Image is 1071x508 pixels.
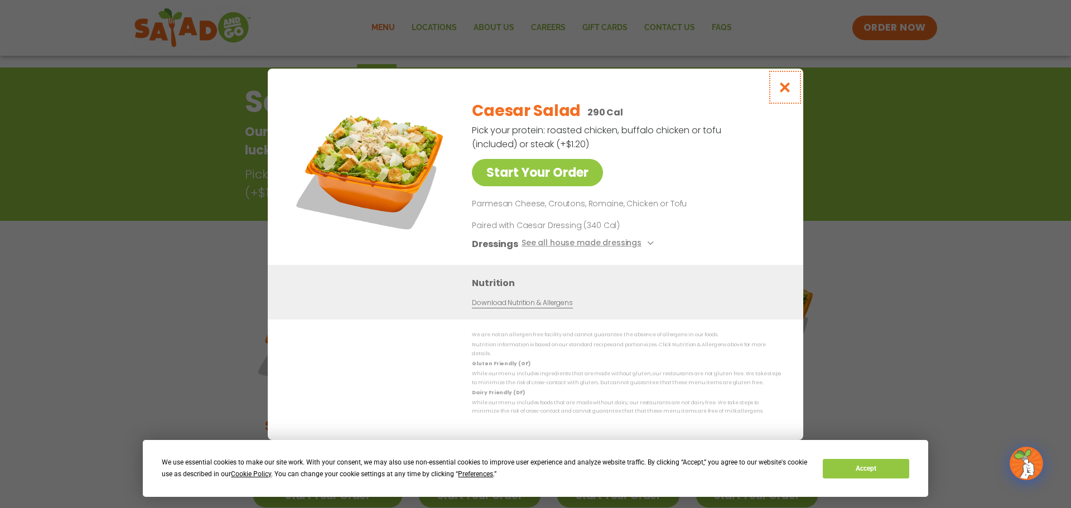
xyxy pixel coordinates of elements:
p: Paired with Caesar Dressing (340 Cal) [472,219,678,231]
button: Close modal [767,69,803,106]
strong: Dairy Friendly (DF) [472,389,524,395]
a: Start Your Order [472,159,603,186]
button: See all house made dressings [522,236,657,250]
h3: Nutrition [472,275,787,289]
p: We are not an allergen free facility and cannot guarantee the absence of allergens in our foods. [472,331,781,339]
span: Cookie Policy [231,470,271,478]
img: Featured product photo for Caesar Salad [293,91,449,247]
p: While our menu includes ingredients that are made without gluten, our restaurants are not gluten ... [472,370,781,387]
span: Preferences [458,470,493,478]
h2: Caesar Salad [472,99,581,123]
p: Pick your protein: roasted chicken, buffalo chicken or tofu (included) or steak (+$1.20) [472,123,723,151]
h3: Dressings [472,236,518,250]
a: Download Nutrition & Allergens [472,297,572,308]
div: Cookie Consent Prompt [143,440,928,497]
div: We use essential cookies to make our site work. With your consent, we may also use non-essential ... [162,457,809,480]
p: 290 Cal [587,105,623,119]
button: Accept [823,459,909,478]
img: wpChatIcon [1011,448,1042,479]
p: Parmesan Cheese, Croutons, Romaine, Chicken or Tofu [472,197,776,211]
strong: Gluten Friendly (GF) [472,360,530,367]
p: While our menu includes foods that are made without dairy, our restaurants are not dairy free. We... [472,399,781,416]
p: Nutrition information is based on our standard recipes and portion sizes. Click Nutrition & Aller... [472,341,781,358]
